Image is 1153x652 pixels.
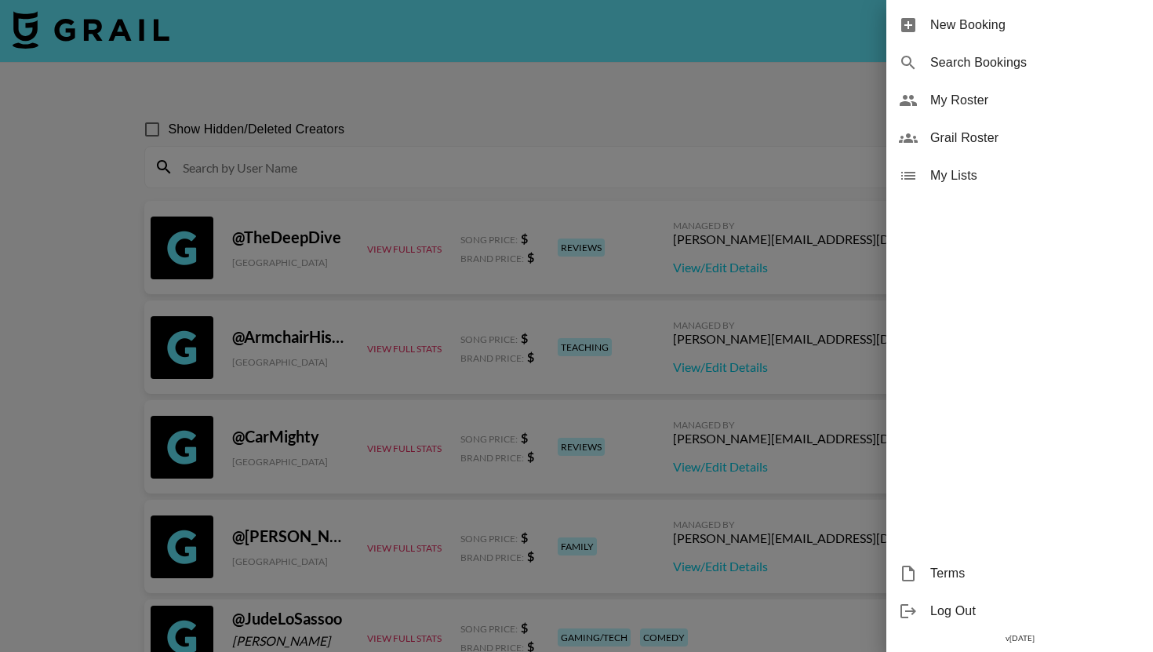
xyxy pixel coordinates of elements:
span: New Booking [930,16,1140,35]
div: New Booking [886,6,1153,44]
span: Search Bookings [930,53,1140,72]
div: Terms [886,555,1153,592]
div: My Lists [886,157,1153,195]
span: My Lists [930,166,1140,185]
div: v [DATE] [886,630,1153,647]
div: Grail Roster [886,119,1153,157]
span: My Roster [930,91,1140,110]
div: My Roster [886,82,1153,119]
span: Terms [930,564,1140,583]
span: Log Out [930,602,1140,621]
div: Log Out [886,592,1153,630]
div: Search Bookings [886,44,1153,82]
span: Grail Roster [930,129,1140,148]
